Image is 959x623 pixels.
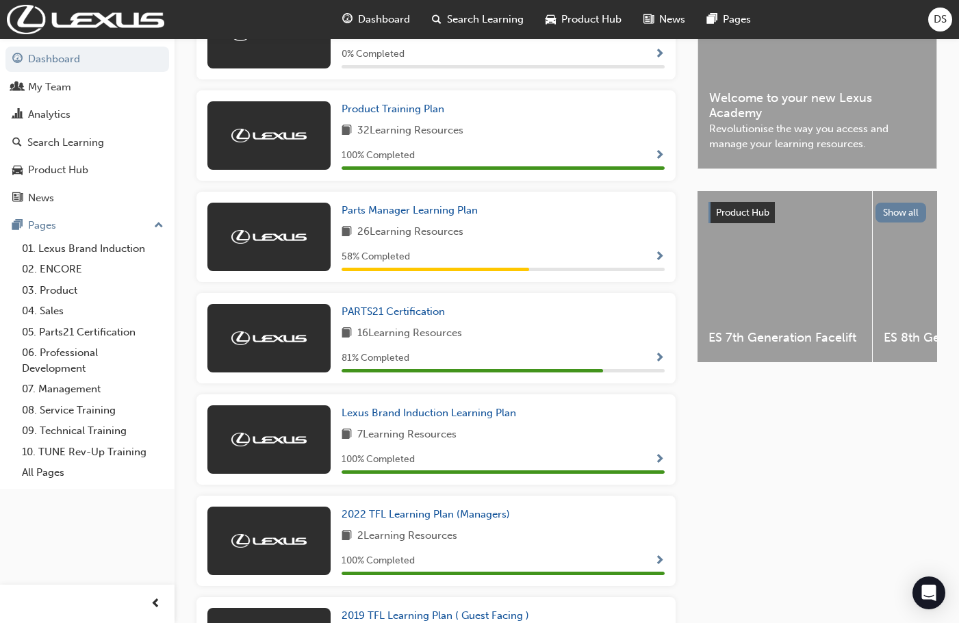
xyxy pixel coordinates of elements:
[358,12,410,27] span: Dashboard
[357,528,457,545] span: 2 Learning Resources
[707,11,717,28] span: pages-icon
[654,249,665,266] button: Show Progress
[643,11,654,28] span: news-icon
[16,420,169,442] a: 09. Technical Training
[5,44,169,213] button: DashboardMy TeamAnalyticsSearch LearningProduct HubNews
[342,304,450,320] a: PARTS21 Certification
[696,5,762,34] a: pages-iconPages
[12,137,22,149] span: search-icon
[12,109,23,121] span: chart-icon
[342,148,415,164] span: 100 % Completed
[5,102,169,127] a: Analytics
[342,249,410,265] span: 58 % Completed
[357,427,457,444] span: 7 Learning Resources
[16,238,169,259] a: 01. Lexus Brand Induction
[561,12,622,27] span: Product Hub
[16,342,169,379] a: 06. Professional Development
[342,609,529,622] span: 2019 TFL Learning Plan ( Guest Facing )
[342,203,483,218] a: Parts Manager Learning Plan
[632,5,696,34] a: news-iconNews
[12,53,23,66] span: guage-icon
[27,135,104,151] div: Search Learning
[342,204,478,216] span: Parts Manager Learning Plan
[357,325,462,342] span: 16 Learning Resources
[421,5,535,34] a: search-iconSearch Learning
[12,192,23,205] span: news-icon
[342,427,352,444] span: book-icon
[28,79,71,95] div: My Team
[28,162,88,178] div: Product Hub
[231,129,307,142] img: Trak
[654,451,665,468] button: Show Progress
[342,407,516,419] span: Lexus Brand Induction Learning Plan
[16,280,169,301] a: 03. Product
[16,322,169,343] a: 05. Parts21 Certification
[659,12,685,27] span: News
[716,207,769,218] span: Product Hub
[447,12,524,27] span: Search Learning
[432,11,442,28] span: search-icon
[7,5,164,34] img: Trak
[357,123,463,140] span: 32 Learning Resources
[28,190,54,206] div: News
[342,325,352,342] span: book-icon
[654,454,665,466] span: Show Progress
[342,47,405,62] span: 0 % Completed
[16,301,169,322] a: 04. Sales
[709,121,925,152] span: Revolutionise the way you access and manage your learning resources.
[698,191,872,362] a: ES 7th Generation Facelift
[342,452,415,468] span: 100 % Completed
[342,101,450,117] a: Product Training Plan
[12,220,23,232] span: pages-icon
[342,351,409,366] span: 81 % Completed
[708,202,926,224] a: Product HubShow all
[5,130,169,155] a: Search Learning
[16,259,169,280] a: 02. ENCORE
[342,11,353,28] span: guage-icon
[654,147,665,164] button: Show Progress
[654,46,665,63] button: Show Progress
[342,405,522,421] a: Lexus Brand Induction Learning Plan
[654,555,665,568] span: Show Progress
[5,186,169,211] a: News
[231,433,307,446] img: Trak
[912,576,945,609] div: Open Intercom Messenger
[654,353,665,365] span: Show Progress
[5,47,169,72] a: Dashboard
[709,90,925,121] span: Welcome to your new Lexus Academy
[231,331,307,345] img: Trak
[654,150,665,162] span: Show Progress
[5,157,169,183] a: Product Hub
[5,213,169,238] button: Pages
[723,12,751,27] span: Pages
[16,462,169,483] a: All Pages
[28,107,71,123] div: Analytics
[934,12,947,27] span: DS
[231,230,307,244] img: Trak
[151,596,161,613] span: prev-icon
[654,350,665,367] button: Show Progress
[16,442,169,463] a: 10. TUNE Rev-Up Training
[342,305,445,318] span: PARTS21 Certification
[342,508,510,520] span: 2022 TFL Learning Plan (Managers)
[16,379,169,400] a: 07. Management
[875,203,927,222] button: Show all
[654,49,665,61] span: Show Progress
[342,553,415,569] span: 100 % Completed
[928,8,952,31] button: DS
[5,75,169,100] a: My Team
[357,224,463,241] span: 26 Learning Resources
[231,534,307,548] img: Trak
[708,330,861,346] span: ES 7th Generation Facelift
[654,552,665,570] button: Show Progress
[154,217,164,235] span: up-icon
[546,11,556,28] span: car-icon
[16,400,169,421] a: 08. Service Training
[12,81,23,94] span: people-icon
[342,224,352,241] span: book-icon
[342,507,515,522] a: 2022 TFL Learning Plan (Managers)
[28,218,56,233] div: Pages
[331,5,421,34] a: guage-iconDashboard
[342,103,444,115] span: Product Training Plan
